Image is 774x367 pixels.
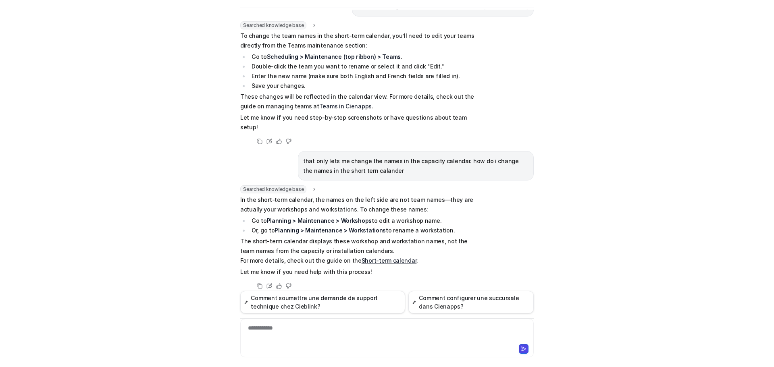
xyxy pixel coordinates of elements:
strong: Planning > Maintenance > Workshops [267,217,372,224]
li: Save your changes. [249,81,476,91]
button: Comment soumettre une demande de support technique chez Cieblink? [240,291,405,313]
p: Let me know if you need step-by-step screenshots or have questions about team setup! [240,113,476,132]
p: that only lets me change the names in the capacity calendar. how do i change the names in the sho... [303,156,528,176]
p: These changes will be reflected in the calendar view. For more details, check out the guide on ma... [240,92,476,111]
p: The short-term calendar displays these workshop and workstation names, not the team names from th... [240,236,476,265]
li: Go to . [249,52,476,62]
p: Let me know if you need help with this process! [240,267,476,277]
strong: Planning > Maintenance > Workstations [275,227,386,234]
li: Enter the new name (make sure both English and French fields are filled in). [249,71,476,81]
button: Comment configurer une succursale dans Cienapps? [408,291,534,313]
strong: Scheduling > Maintenance (top ribbon) > Teams [267,53,401,60]
li: Go to to edit a workshop name. [249,216,476,226]
a: Short-term calendar [362,257,417,264]
li: Double-click the team you want to rename or select it and click "Edit." [249,62,476,71]
p: In the short-term calendar, the names on the left side are not team names—they are actually your ... [240,195,476,214]
p: To change the team names in the short-term calendar, you’ll need to edit your teams directly from... [240,31,476,50]
li: Or, go to to rename a workstation. [249,226,476,235]
a: Teams in Cienapps [319,103,372,110]
span: Searched knowledge base [240,21,306,29]
span: Searched knowledge base [240,185,306,193]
